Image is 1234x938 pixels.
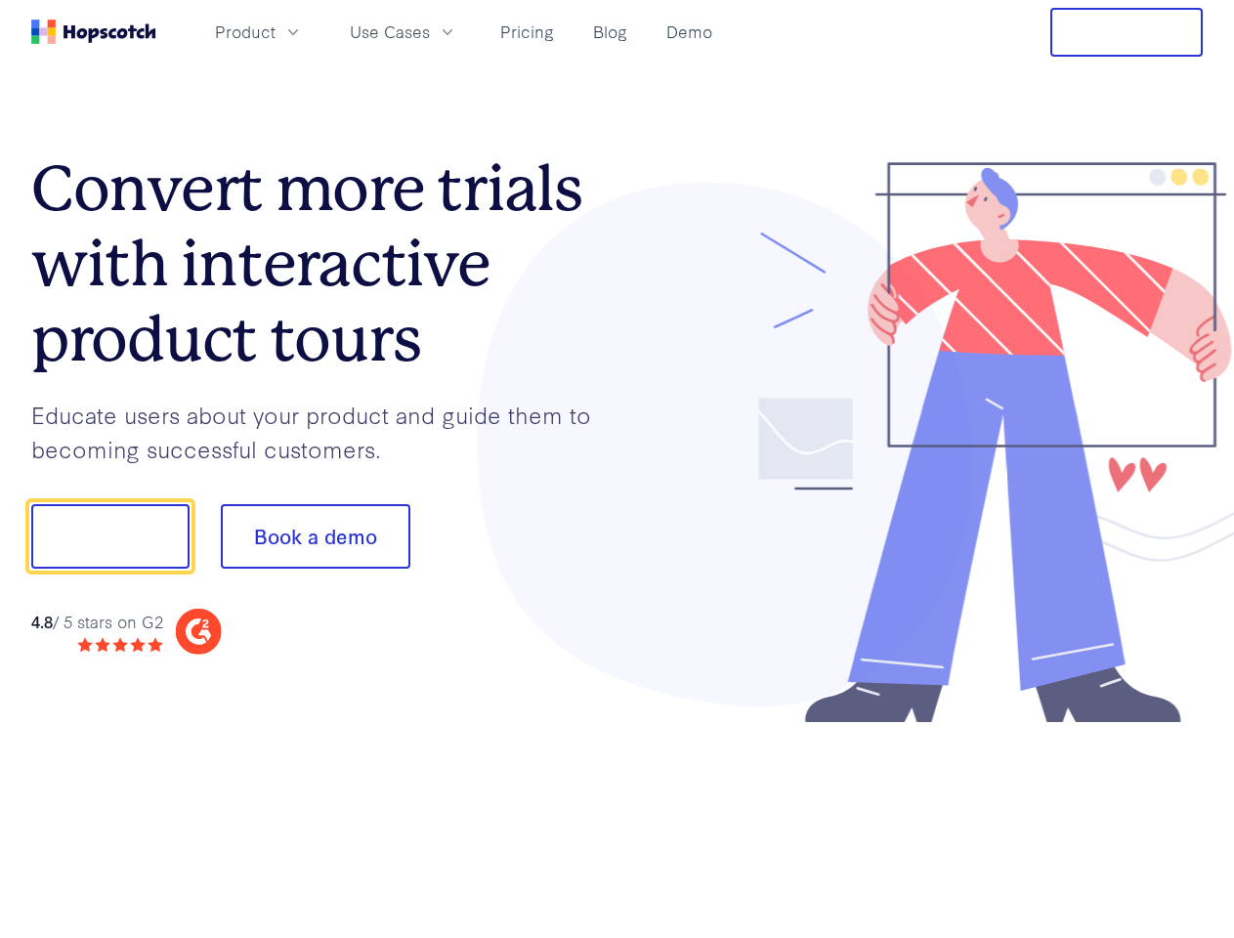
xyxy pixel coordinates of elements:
[31,20,156,44] a: Home
[215,20,276,44] span: Product
[31,398,617,465] p: Educate users about your product and guide them to becoming successful customers.
[31,610,53,632] strong: 4.8
[203,16,315,48] button: Product
[221,504,410,569] button: Book a demo
[31,610,163,634] div: / 5 stars on G2
[659,16,720,48] a: Demo
[585,16,635,48] a: Blog
[350,20,430,44] span: Use Cases
[31,504,190,569] button: Show me!
[338,16,469,48] button: Use Cases
[492,16,562,48] a: Pricing
[31,151,617,376] h1: Convert more trials with interactive product tours
[1050,8,1203,57] button: Free Trial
